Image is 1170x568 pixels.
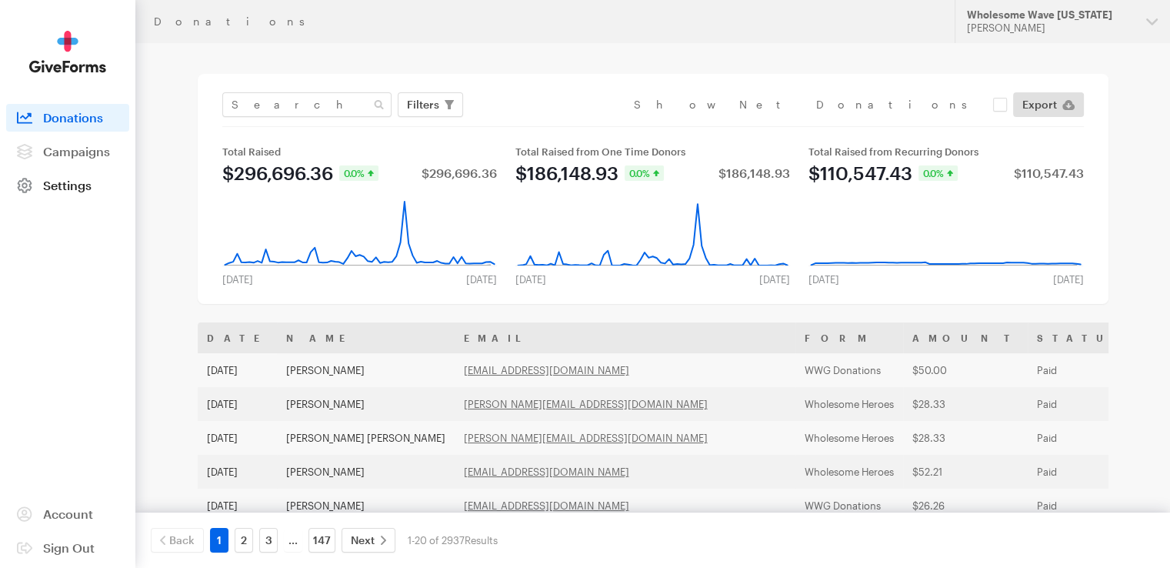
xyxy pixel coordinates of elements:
[6,104,129,132] a: Donations
[29,31,106,73] img: GiveForms
[277,489,455,523] td: [PERSON_NAME]
[918,165,958,181] div: 0.0%
[277,353,455,387] td: [PERSON_NAME]
[6,500,129,528] a: Account
[903,322,1028,353] th: Amount
[967,22,1134,35] div: [PERSON_NAME]
[198,387,277,421] td: [DATE]
[465,534,498,546] span: Results
[259,528,278,553] a: 3
[43,110,103,125] span: Donations
[308,528,335,553] a: 147
[464,398,708,410] a: [PERSON_NAME][EMAIL_ADDRESS][DOMAIN_NAME]
[795,421,903,455] td: Wholesome Heroes
[407,95,439,114] span: Filters
[408,528,498,553] div: 1-20 of 2937
[903,421,1028,455] td: $28.33
[455,322,795,353] th: Email
[795,387,903,421] td: Wholesome Heroes
[795,353,903,387] td: WWG Donations
[6,138,129,165] a: Campaigns
[1028,421,1141,455] td: Paid
[1028,322,1141,353] th: Status
[1043,273,1092,286] div: [DATE]
[198,322,277,353] th: Date
[1013,167,1083,179] div: $110,547.43
[222,164,333,182] div: $296,696.36
[795,489,903,523] td: WWG Donations
[351,531,375,550] span: Next
[464,500,629,512] a: [EMAIL_ADDRESS][DOMAIN_NAME]
[808,145,1083,158] div: Total Raised from Recurring Donors
[903,489,1028,523] td: $26.26
[43,178,92,192] span: Settings
[799,273,848,286] div: [DATE]
[422,167,497,179] div: $296,696.36
[277,421,455,455] td: [PERSON_NAME] [PERSON_NAME]
[750,273,799,286] div: [DATE]
[903,387,1028,421] td: $28.33
[1013,92,1084,117] a: Export
[235,528,253,553] a: 2
[198,353,277,387] td: [DATE]
[222,92,392,117] input: Search Name & Email
[43,144,110,159] span: Campaigns
[464,364,629,376] a: [EMAIL_ADDRESS][DOMAIN_NAME]
[339,165,378,181] div: 0.0%
[464,432,708,444] a: [PERSON_NAME][EMAIL_ADDRESS][DOMAIN_NAME]
[6,534,129,562] a: Sign Out
[1022,95,1057,114] span: Export
[795,455,903,489] td: Wholesome Heroes
[342,528,395,553] a: Next
[1028,387,1141,421] td: Paid
[967,8,1134,22] div: Wholesome Wave [US_STATE]
[625,165,664,181] div: 0.0%
[718,167,790,179] div: $186,148.93
[398,92,463,117] button: Filters
[198,455,277,489] td: [DATE]
[277,387,455,421] td: [PERSON_NAME]
[457,273,506,286] div: [DATE]
[903,455,1028,489] td: $52.21
[903,353,1028,387] td: $50.00
[506,273,555,286] div: [DATE]
[213,273,262,286] div: [DATE]
[6,172,129,199] a: Settings
[198,421,277,455] td: [DATE]
[795,322,903,353] th: Form
[222,145,497,158] div: Total Raised
[277,455,455,489] td: [PERSON_NAME]
[1028,353,1141,387] td: Paid
[808,164,912,182] div: $110,547.43
[515,145,790,158] div: Total Raised from One Time Donors
[43,540,95,555] span: Sign Out
[1028,455,1141,489] td: Paid
[43,506,93,521] span: Account
[515,164,618,182] div: $186,148.93
[464,466,629,478] a: [EMAIL_ADDRESS][DOMAIN_NAME]
[1028,489,1141,523] td: Paid
[198,489,277,523] td: [DATE]
[277,322,455,353] th: Name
